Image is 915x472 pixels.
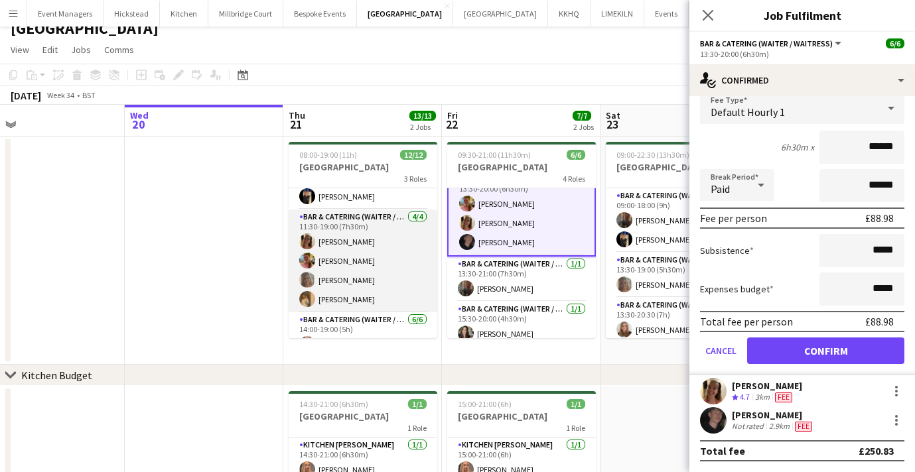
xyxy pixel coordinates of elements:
span: 15:00-21:00 (6h) [458,399,512,409]
span: 4.7 [740,392,750,402]
span: 6/6 [886,38,904,48]
button: Events [644,1,689,27]
button: LIMEKILN [591,1,644,27]
button: [GEOGRAPHIC_DATA] [453,1,548,27]
div: Not rated [732,421,766,432]
div: [DATE] [11,89,41,102]
span: Thu [289,109,305,121]
span: 08:00-19:00 (11h) [299,150,357,160]
button: [GEOGRAPHIC_DATA] [689,1,784,27]
span: Fri [447,109,458,121]
a: Edit [37,41,63,58]
app-job-card: 09:00-22:30 (13h30m)13/13[GEOGRAPHIC_DATA]6 RolesBar & Catering (Waiter / waitress)2/209:00-18:00... [606,142,754,338]
div: £250.83 [859,444,894,457]
h1: [GEOGRAPHIC_DATA] [11,19,159,38]
span: 22 [445,117,458,132]
div: 2.9km [766,421,792,432]
app-card-role: Bar & Catering (Waiter / waitress)1/113:30-21:00 (7h30m)[PERSON_NAME] [447,257,596,302]
span: 6/6 [567,150,585,160]
div: 6h30m x [781,141,814,153]
div: Total fee [700,444,745,457]
span: 23 [604,117,620,132]
div: 3km [752,392,772,403]
div: Crew has different fees then in role [772,392,795,403]
button: [GEOGRAPHIC_DATA] [357,1,453,27]
app-card-role: Bar & Catering (Waiter / waitress)3/313:30-20:00 (6h30m)[PERSON_NAME][PERSON_NAME][PERSON_NAME] [447,170,596,257]
button: Hickstead [104,1,160,27]
span: Bar & Catering (Waiter / waitress) [700,38,833,48]
span: 09:30-21:00 (11h30m) [458,150,531,160]
h3: [GEOGRAPHIC_DATA] [289,161,437,173]
button: Bar & Catering (Waiter / waitress) [700,38,843,48]
div: Total fee per person [700,315,793,328]
span: 12/12 [400,150,427,160]
span: Fee [795,422,812,432]
button: Cancel [700,337,742,364]
span: Jobs [71,44,91,56]
div: £88.98 [865,315,894,328]
button: Confirm [747,337,904,364]
div: Crew has different fees then in role [792,421,815,432]
h3: [GEOGRAPHIC_DATA] [289,410,437,422]
div: Fee per person [700,211,767,225]
div: [PERSON_NAME] [732,380,802,392]
app-card-role: Bar & Catering (Waiter / waitress)2/209:00-18:00 (9h)[PERSON_NAME][PERSON_NAME] [606,188,754,253]
h3: [GEOGRAPHIC_DATA] [606,161,754,173]
h3: [GEOGRAPHIC_DATA] [447,161,596,173]
app-card-role: Bar & Catering (Waiter / waitress)4/411:30-19:00 (7h30m)[PERSON_NAME][PERSON_NAME][PERSON_NAME][P... [289,209,437,312]
a: View [5,41,35,58]
span: Paid [711,182,730,196]
button: Kitchen [160,1,208,27]
span: Wed [130,109,149,121]
h3: Job Fulfilment [689,7,915,24]
a: Comms [99,41,139,58]
span: 21 [287,117,305,132]
span: 1 Role [407,423,427,433]
span: 1 Role [566,423,585,433]
a: Jobs [66,41,96,58]
label: Expenses budget [700,283,774,295]
div: BST [82,90,96,100]
app-card-role: Bar & Catering (Waiter / waitress)1/113:30-19:00 (5h30m)[PERSON_NAME] [606,253,754,298]
span: 20 [128,117,149,132]
button: Event Managers [27,1,104,27]
app-card-role: Bar & Catering (Waiter / waitress)6/614:00-19:00 (5h) [289,312,437,453]
h3: [GEOGRAPHIC_DATA] [447,410,596,422]
span: Comms [104,44,134,56]
span: 3 Roles [404,174,427,184]
span: Default Hourly 1 [711,105,785,119]
button: KKHQ [548,1,591,27]
div: 2 Jobs [573,122,594,132]
button: Bespoke Events [283,1,357,27]
span: 1/1 [408,399,427,409]
button: Millbridge Court [208,1,283,27]
span: Fee [775,392,792,402]
app-card-role: Bar & Catering (Waiter / waitress)3/313:30-20:30 (7h)[PERSON_NAME] [606,298,754,381]
label: Subsistence [700,245,754,257]
span: Sat [606,109,620,121]
div: Kitchen Budget [21,369,92,382]
span: 09:00-22:30 (13h30m) [616,150,689,160]
span: 7/7 [573,111,591,121]
span: Edit [42,44,58,56]
div: 13:30-20:00 (6h30m) [700,49,904,59]
div: Confirmed [689,64,915,96]
app-job-card: 09:30-21:00 (11h30m)6/6[GEOGRAPHIC_DATA]4 Roles09:30-18:00 (8h30m)[PERSON_NAME]Bar & Catering (Wa... [447,142,596,338]
app-job-card: 08:00-19:00 (11h)12/12[GEOGRAPHIC_DATA]3 RolesBar & Catering (Waiter / waitress)2/208:00-17:00 (9... [289,142,437,338]
span: 1/1 [567,399,585,409]
div: 2 Jobs [410,122,435,132]
span: 4 Roles [563,174,585,184]
span: View [11,44,29,56]
span: 13/13 [409,111,436,121]
span: 14:30-21:00 (6h30m) [299,399,368,409]
div: [PERSON_NAME] [732,409,815,421]
div: £88.98 [865,211,894,225]
span: Week 34 [44,90,77,100]
app-card-role: Bar & Catering (Waiter / waitress)1/115:30-20:00 (4h30m)[PERSON_NAME] [447,302,596,347]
